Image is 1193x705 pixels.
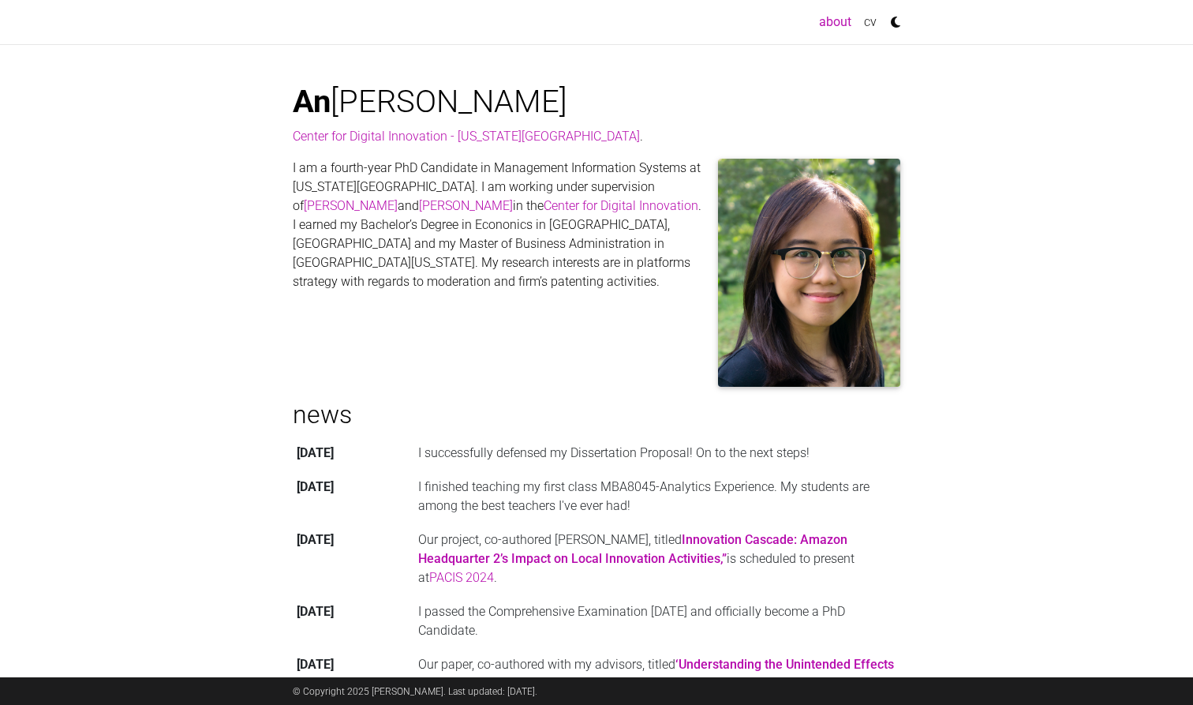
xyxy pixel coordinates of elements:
th: [DATE] [293,436,414,470]
a: Center for Digital Innovation - [US_STATE][GEOGRAPHIC_DATA] [293,129,640,144]
p: I am a fourth-year PhD Candidate in Management Information Systems at [US_STATE][GEOGRAPHIC_DATA]... [293,159,900,291]
td: I passed the Comprehensive Examination [DATE] and officially become a PhD Candidate. [414,595,900,648]
a: Center for Digital Innovation [544,198,698,213]
span: An [293,83,331,120]
a: cv [858,6,883,38]
h1: [PERSON_NAME] [293,83,900,121]
p: . [293,127,900,146]
a: PACIS 2024 [429,570,494,585]
td: I finished teaching my first class MBA8045-Analytics Experience. My students are among the best t... [414,470,900,523]
img: prof_pic.jpg [718,159,900,387]
th: [DATE] [293,523,414,595]
a: about [813,6,858,38]
a: news [293,399,352,429]
td: I successfully defensed my Dissertation Proposal! On to the next steps! [414,436,900,470]
div: © Copyright 2025 [PERSON_NAME]. Last updated: [DATE]. [281,677,912,705]
th: [DATE] [293,470,414,523]
a: [PERSON_NAME] [419,198,513,213]
a: [PERSON_NAME] [304,198,398,213]
th: [DATE] [293,595,414,648]
td: Our project, co-authored [PERSON_NAME], titled is scheduled to present at . [414,523,900,595]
